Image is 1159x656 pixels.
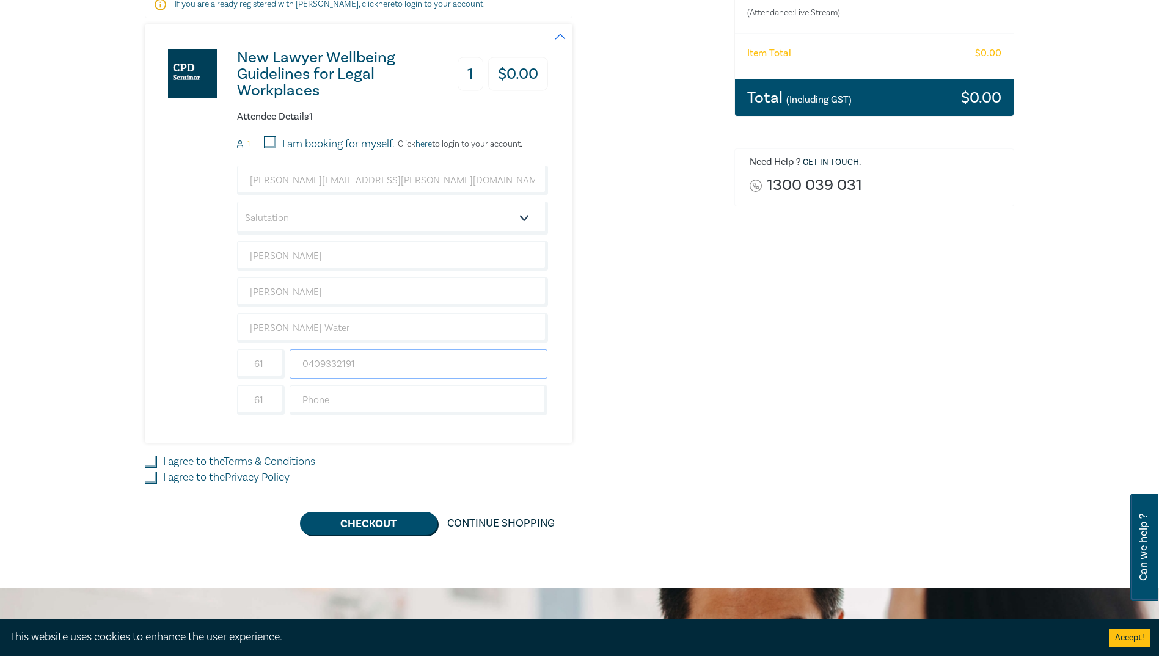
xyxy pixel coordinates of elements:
[225,470,290,484] a: Privacy Policy
[803,157,859,168] a: Get in touch
[290,385,548,415] input: Phone
[767,177,862,194] a: 1300 039 031
[168,49,217,98] img: New Lawyer Wellbeing Guidelines for Legal Workplaces
[224,454,315,468] a: Terms & Conditions
[1138,501,1149,594] span: Can we help ?
[1109,629,1150,647] button: Accept cookies
[290,349,548,379] input: Mobile*
[437,512,565,535] a: Continue Shopping
[747,48,791,59] h6: Item Total
[237,277,548,307] input: Last Name*
[282,136,395,152] label: I am booking for myself.
[237,166,548,195] input: Attendee Email*
[458,57,483,91] h3: 1
[415,139,432,150] a: here
[488,57,548,91] h3: $ 0.00
[237,349,285,379] input: +61
[395,139,522,149] p: Click to login to your account.
[786,93,852,106] small: (Including GST)
[750,156,1005,169] h6: Need Help ? .
[9,629,1091,645] div: This website uses cookies to enhance the user experience.
[747,90,852,106] h3: Total
[237,385,285,415] input: +61
[237,313,548,343] input: Company
[247,140,250,148] small: 1
[237,241,548,271] input: First Name*
[961,90,1001,106] h3: $ 0.00
[163,454,315,470] label: I agree to the
[300,512,437,535] button: Checkout
[237,49,438,99] h3: New Lawyer Wellbeing Guidelines for Legal Workplaces
[163,470,290,486] label: I agree to the
[237,111,548,123] h6: Attendee Details 1
[747,7,953,19] small: (Attendance: Live Stream )
[975,48,1001,59] h6: $ 0.00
